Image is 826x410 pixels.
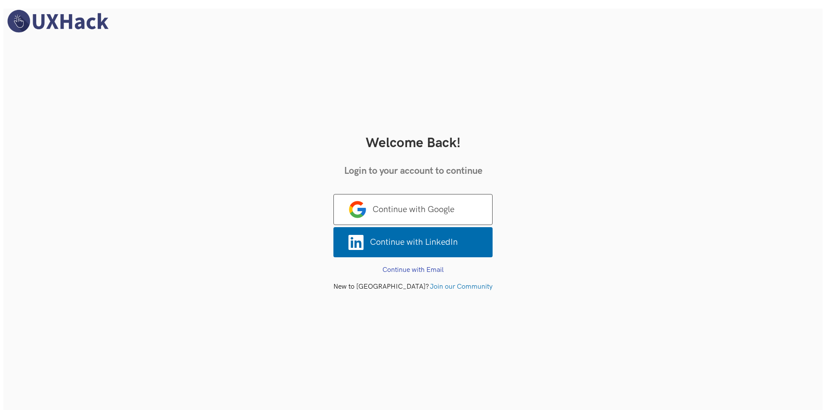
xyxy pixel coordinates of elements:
[349,201,366,218] img: google-logo.png
[333,227,493,257] a: Continue with LinkedIn
[333,283,429,291] span: New to [GEOGRAPHIC_DATA]?
[3,165,823,177] h3: Login to your account to continue
[382,266,444,274] a: Continue with Email
[430,283,493,291] a: Join our Community
[333,194,493,225] a: Continue with Google
[3,9,111,34] img: UXHack logo
[3,135,823,151] h3: Welcome Back!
